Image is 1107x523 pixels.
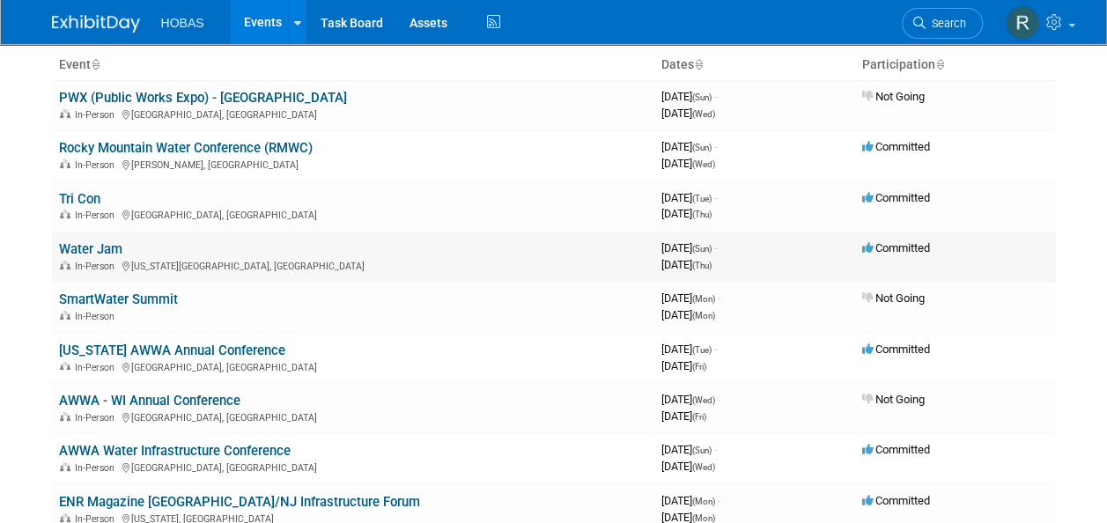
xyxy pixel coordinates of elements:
a: Tri Con [59,191,100,207]
img: ExhibitDay [52,15,140,33]
span: [DATE] [661,241,717,254]
a: Sort by Participation Type [935,57,944,71]
span: Committed [862,343,930,356]
span: - [718,393,720,406]
div: [GEOGRAPHIC_DATA], [GEOGRAPHIC_DATA] [59,409,647,424]
div: [GEOGRAPHIC_DATA], [GEOGRAPHIC_DATA] [59,107,647,121]
span: [DATE] [661,308,715,321]
span: In-Person [75,159,120,171]
th: Participation [855,50,1056,80]
span: [DATE] [661,460,715,473]
span: - [718,291,720,305]
span: (Mon) [692,513,715,523]
span: [DATE] [661,494,720,507]
a: SmartWater Summit [59,291,178,307]
span: - [714,90,717,103]
img: In-Person Event [60,362,70,371]
span: Search [926,17,966,30]
span: (Mon) [692,497,715,506]
img: In-Person Event [60,261,70,269]
span: (Tue) [692,345,712,355]
span: (Thu) [692,210,712,219]
a: Search [902,8,983,39]
span: - [714,343,717,356]
span: In-Person [75,109,120,121]
span: [DATE] [661,443,717,456]
span: (Thu) [692,261,712,270]
span: (Tue) [692,194,712,203]
span: In-Person [75,210,120,221]
a: Sort by Event Name [91,57,100,71]
span: - [714,140,717,153]
span: (Wed) [692,395,715,405]
span: [DATE] [661,393,720,406]
th: Event [52,50,654,80]
a: AWWA - WI Annual Conference [59,393,240,409]
span: (Sun) [692,143,712,152]
span: Not Going [862,90,925,103]
span: - [714,191,717,204]
span: In-Person [75,311,120,322]
span: In-Person [75,412,120,424]
img: In-Person Event [60,462,70,471]
span: [DATE] [661,191,717,204]
div: [GEOGRAPHIC_DATA], [GEOGRAPHIC_DATA] [59,207,647,221]
div: [US_STATE][GEOGRAPHIC_DATA], [GEOGRAPHIC_DATA] [59,258,647,272]
a: Sort by Start Date [694,57,703,71]
span: [DATE] [661,90,717,103]
span: [DATE] [661,207,712,220]
img: In-Person Event [60,210,70,218]
div: [PERSON_NAME], [GEOGRAPHIC_DATA] [59,157,647,171]
span: (Wed) [692,109,715,119]
img: In-Person Event [60,513,70,522]
span: Committed [862,494,930,507]
img: In-Person Event [60,109,70,118]
span: [DATE] [661,343,717,356]
span: - [714,241,717,254]
span: - [718,494,720,507]
span: In-Person [75,362,120,373]
span: Committed [862,443,930,456]
span: HOBAS [161,16,204,30]
a: ENR Magazine [GEOGRAPHIC_DATA]/NJ Infrastructure Forum [59,494,420,510]
span: (Wed) [692,462,715,472]
span: - [714,443,717,456]
span: Committed [862,140,930,153]
span: Committed [862,191,930,204]
img: In-Person Event [60,412,70,421]
span: (Mon) [692,311,715,320]
a: [US_STATE] AWWA Annual Conference [59,343,285,358]
span: [DATE] [661,258,712,271]
span: (Sun) [692,244,712,254]
span: In-Person [75,462,120,474]
span: [DATE] [661,107,715,120]
span: [DATE] [661,291,720,305]
span: [DATE] [661,359,706,372]
a: Rocky Mountain Water Conference (RMWC) [59,140,313,156]
div: [GEOGRAPHIC_DATA], [GEOGRAPHIC_DATA] [59,460,647,474]
span: [DATE] [661,157,715,170]
img: In-Person Event [60,311,70,320]
a: Water Jam [59,241,122,257]
span: (Mon) [692,294,715,304]
span: Not Going [862,291,925,305]
img: Rebecca Gonchar [1006,6,1039,40]
span: (Sun) [692,446,712,455]
span: Not Going [862,393,925,406]
span: (Fri) [692,362,706,372]
span: (Fri) [692,412,706,422]
span: Committed [862,241,930,254]
div: [GEOGRAPHIC_DATA], [GEOGRAPHIC_DATA] [59,359,647,373]
span: (Wed) [692,159,715,169]
span: In-Person [75,261,120,272]
img: In-Person Event [60,159,70,168]
th: Dates [654,50,855,80]
span: (Sun) [692,92,712,102]
span: [DATE] [661,409,706,423]
a: AWWA Water Infrastructure Conference [59,443,291,459]
a: PWX (Public Works Expo) - [GEOGRAPHIC_DATA] [59,90,347,106]
span: [DATE] [661,140,717,153]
